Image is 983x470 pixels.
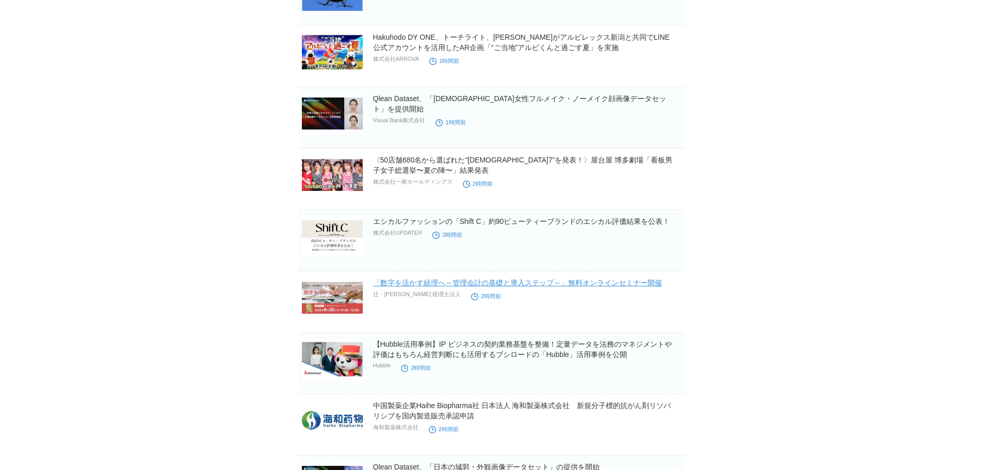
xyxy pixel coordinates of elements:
[302,278,363,318] img: 「数字を活かす経理へ～管理会計の基礎と導入ステップ～」無料オンラインセミナー開催
[373,279,662,287] a: 「数字を活かす経理へ～管理会計の基礎と導入ステップ～」無料オンラインセミナー開催
[373,229,423,237] p: 株式会社UPDATER
[429,58,459,64] time: 1時間前
[302,216,363,256] img: エシカルファッションの「Shift C」約90ビューティーブランドのエシカル評価結果を公表！
[373,217,670,225] a: エシカルファッションの「Shift C」約90ビューティーブランドのエシカル評価結果を公表！
[373,94,666,113] a: Qlean Dataset、「[DEMOGRAPHIC_DATA]女性フルメイク・ノーメイク顔画像データセット」を提供開始
[373,156,673,174] a: 〈50店舗680名から選ばれた“[DEMOGRAPHIC_DATA]7”を発表！〉屋台屋 博多劇場「看板男子女子総選挙〜夏の陣〜」結果発表
[373,55,420,63] p: 株式会社ARROVA
[401,365,431,371] time: 2時間前
[373,401,671,420] a: 中国製薬企業Haihe Biopharma社 日本法人 海和製薬株式会社 新規分子標的抗がん剤リソバリシブを国内製造販売承認申請
[373,424,418,431] p: 海和製薬株式会社
[471,293,501,299] time: 2時間前
[302,32,363,72] img: Hakuhodo DY ONE、トーチライト、ARROVAがアルビレックス新潟と共同でLINE公式アカウントを活用したAR企画「“ご当地”アルビくんと過ごす夏」を実施
[429,426,459,432] time: 2時間前
[436,119,465,125] time: 1時間前
[373,290,461,298] p: 辻・[PERSON_NAME] 税理士法人
[302,93,363,134] img: Qlean Dataset、「日本人女性フルメイク・ノーメイク顔画像データセット」を提供開始
[302,155,363,195] img: 〈50店舗680名から選ばれた“神7”を発表！〉屋台屋 博多劇場「看板男子女子総選挙〜夏の陣〜」結果発表
[373,117,426,124] p: Visual Bank株式会社
[373,362,391,368] p: Hubble
[373,33,670,52] a: Hakuhodo DY ONE、トーチライト、[PERSON_NAME]がアルビレックス新潟と共同でLINE公式アカウントを活用したAR企画「“ご当地”アルビくんと過ごす夏」を実施
[432,232,462,238] time: 2時間前
[373,178,453,186] p: 株式会社一家ホールディングス
[373,340,672,359] a: 【Hubble活用事例】IP ビジネスの契約業務基盤を整備！定量データを法務のマネジメントや評価はもちろん経営判断にも活用するブシロードの「Hubble」活用事例を公開
[302,400,363,441] img: 中国製薬企業Haihe Biopharma社 日本法人 海和製薬株式会社 新規分子標的抗がん剤リソバリシブを国内製造販売承認申請
[463,181,493,187] time: 2時間前
[302,339,363,379] img: 【Hubble活用事例】IP ビジネスの契約業務基盤を整備！定量データを法務のマネジメントや評価はもちろん経営判断にも活用するブシロードの「Hubble」活用事例を公開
